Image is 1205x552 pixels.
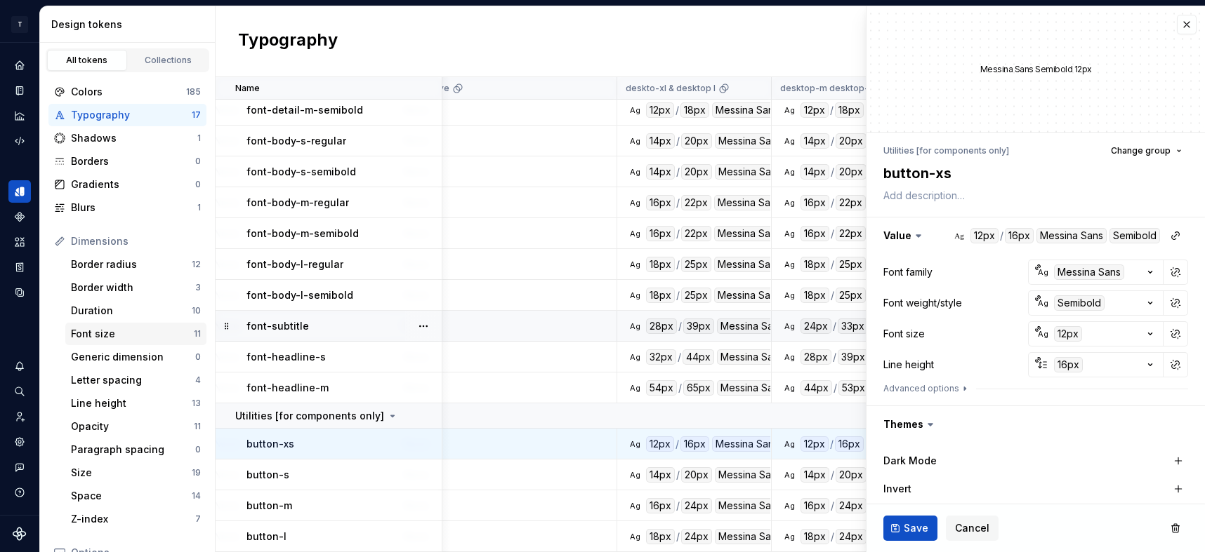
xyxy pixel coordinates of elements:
[833,349,836,365] div: /
[784,321,795,332] div: Ag
[646,467,675,483] div: 14px
[712,436,782,452] div: Messina Sans
[8,79,31,102] a: Documentation
[629,469,640,480] div: Ag
[883,145,1009,156] li: Utilities [for components only]
[681,467,712,483] div: 20px
[48,196,206,219] a: Blurs1
[801,318,831,334] div: 24px
[195,282,201,293] div: 3
[678,318,682,334] div: /
[3,9,37,39] button: T
[646,133,675,149] div: 14px
[395,372,617,403] td: None
[1054,326,1082,342] div: 12px
[195,351,201,363] div: 0
[65,276,206,299] a: Border width3
[246,227,359,241] p: font-body-m-semibold
[71,154,195,168] div: Borders
[676,436,679,452] div: /
[1054,295,1105,311] div: Semibold
[1028,260,1164,285] button: AgMessina Sans
[629,500,640,511] div: Ag
[395,459,617,490] td: None
[883,482,911,496] label: Invert
[629,259,640,270] div: Ag
[48,150,206,173] a: Borders0
[71,350,195,364] div: Generic dimension
[8,105,31,127] a: Analytics
[678,349,681,365] div: /
[784,105,795,116] div: Ag
[717,318,787,334] div: Messina Sans
[195,179,201,190] div: 0
[65,485,206,507] a: Space14
[395,218,617,249] td: None
[395,342,617,372] td: None
[883,296,962,310] div: Font weight/style
[395,521,617,552] td: None
[246,530,287,544] p: button-l
[681,195,711,210] div: 22px
[676,288,680,303] div: /
[676,467,680,483] div: /
[784,469,795,480] div: Ag
[838,318,868,334] div: 33px
[838,349,869,365] div: 39px
[626,83,716,94] p: deskto-xl & desktop l
[8,130,31,152] a: Code automation
[194,328,201,339] div: 11
[784,228,795,239] div: Ag
[831,164,834,180] div: /
[712,102,782,118] div: Messina Sans
[680,102,709,118] div: 18px
[192,398,201,409] div: 13
[235,409,384,423] p: Utilities [for components only]
[715,498,785,513] div: Messina Sans
[801,226,829,241] div: 16px
[395,156,617,187] td: None
[955,521,989,535] span: Cancel
[395,95,617,126] td: None
[395,126,617,156] td: None
[831,195,834,210] div: /
[133,55,204,66] div: Collections
[946,516,999,541] button: Cancel
[246,196,349,210] p: font-body-m-regular
[1037,328,1048,339] div: Ag
[831,257,834,272] div: /
[395,280,617,311] td: None
[1111,145,1171,156] span: Change group
[681,226,711,241] div: 22px
[646,318,677,334] div: 28px
[676,529,680,544] div: /
[681,529,712,544] div: 24px
[395,249,617,280] td: None
[65,299,206,322] a: Duration10
[246,103,363,117] p: font-detail-m-semibold
[8,355,31,377] button: Notifications
[836,195,866,210] div: 22px
[681,164,712,180] div: 20px
[238,29,338,54] h2: Typography
[71,131,197,145] div: Shadows
[676,226,680,241] div: /
[246,437,294,451] p: button-xs
[836,529,867,544] div: 24px
[246,288,353,302] p: font-body-l-semibold
[194,421,201,432] div: 11
[784,290,795,301] div: Ag
[235,83,260,94] p: Name
[646,226,675,241] div: 16px
[836,288,866,303] div: 25px
[681,133,712,149] div: 20px
[831,529,834,544] div: /
[8,256,31,278] div: Storybook stories
[8,431,31,453] a: Settings
[51,18,209,32] div: Design tokens
[246,381,329,395] p: font-headline-m
[836,257,866,272] div: 25px
[71,257,192,271] div: Border radius
[192,467,201,478] div: 19
[681,288,711,303] div: 25px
